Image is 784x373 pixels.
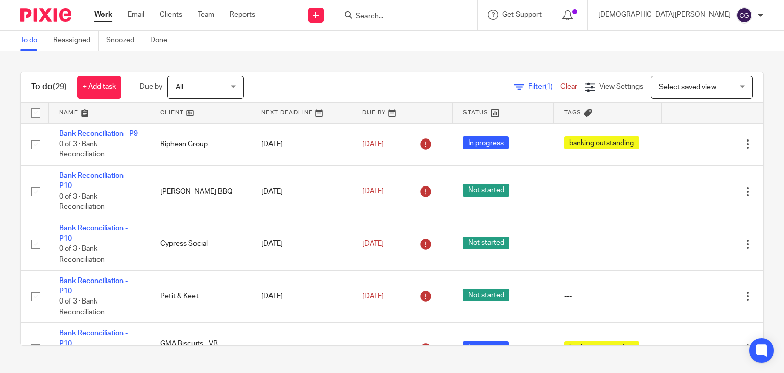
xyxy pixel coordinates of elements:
a: Bank Reconciliation - P10 [59,172,128,190]
td: Cypress Social [150,218,251,270]
a: Bank Reconciliation - P9 [59,130,138,137]
a: Bank Reconciliation - P10 [59,330,128,347]
span: View Settings [599,83,643,90]
span: Not started [463,237,509,249]
td: [DATE] [251,165,352,218]
span: Not started [463,184,509,197]
a: Done [150,31,175,51]
span: Not started [463,289,509,301]
span: Get Support [502,11,542,18]
div: --- [564,291,652,301]
span: [DATE] [362,188,384,195]
span: 0 of 3 · Bank Reconciliation [59,193,105,211]
span: 0 of 3 · Bank Reconciliation [59,246,105,264]
div: --- [564,239,652,249]
img: Pixie [20,8,71,22]
a: + Add task [77,76,121,99]
span: banking outstanding [564,136,639,149]
span: (29) [53,83,67,91]
span: Tags [564,110,581,115]
p: [DEMOGRAPHIC_DATA][PERSON_NAME] [598,10,731,20]
a: Snoozed [106,31,142,51]
td: [DATE] [251,270,352,323]
img: svg%3E [736,7,752,24]
p: Due by [140,82,162,92]
span: All [176,84,183,91]
span: banking outstanding [564,341,639,354]
span: Filter [528,83,560,90]
span: 0 of 3 · Bank Reconciliation [59,141,105,158]
span: In progress [463,136,509,149]
a: Work [94,10,112,20]
a: Clear [560,83,577,90]
span: 0 of 3 · Bank Reconciliation [59,298,105,316]
span: [DATE] [362,293,384,300]
td: Petit & Keet [150,270,251,323]
span: In progress [463,341,509,354]
a: Clients [160,10,182,20]
a: Bank Reconciliation - P10 [59,277,128,295]
a: Bank Reconciliation - P10 [59,225,128,242]
td: [DATE] [251,218,352,270]
td: [PERSON_NAME] BBQ [150,165,251,218]
a: Team [198,10,214,20]
div: --- [564,186,652,197]
span: (1) [545,83,553,90]
span: [DATE] [362,141,384,148]
span: [DATE] [362,240,384,247]
a: Email [128,10,144,20]
a: Reports [230,10,255,20]
td: [DATE] [251,123,352,165]
td: Riphean Group [150,123,251,165]
a: To do [20,31,45,51]
h1: To do [31,82,67,92]
input: Search [355,12,447,21]
a: Reassigned [53,31,99,51]
span: Select saved view [659,84,716,91]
